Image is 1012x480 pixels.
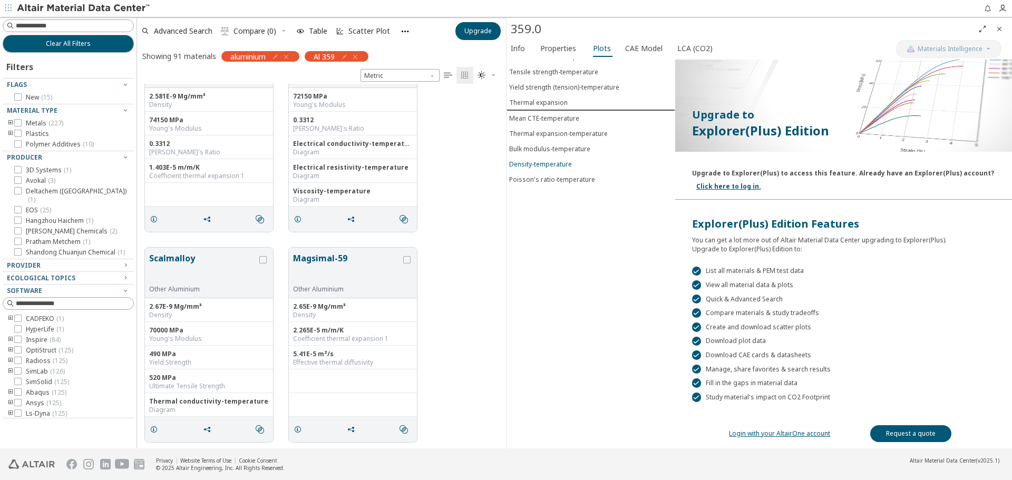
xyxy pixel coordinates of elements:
button: Close [991,21,1008,37]
a: Privacy [156,457,173,464]
span: 3D Systems [26,166,71,174]
div: Diagram [293,195,413,204]
img: Paywall-Plots-dark [675,17,1012,152]
button: Share [342,209,364,230]
div:  [692,280,702,290]
span: EOS [26,206,51,214]
div: Young's Modulus [149,124,269,133]
span: Table [309,27,327,35]
span: Producer [7,153,42,162]
div: Electrical conductivity-temperature [293,140,413,148]
div: (v2025.1) [910,457,999,464]
i: toogle group [7,336,14,344]
button: Details [289,209,311,230]
div:  [692,322,702,332]
div: Other Aluminium [149,285,257,293]
i: toogle group [7,357,14,365]
div: [PERSON_NAME]'s Ratio [293,124,413,133]
span: Upgrade [464,27,492,35]
div: Manage, share favorites & search results [692,365,995,374]
button: Share [198,209,220,230]
div: Unit System [361,69,440,82]
span: ( 1 ) [56,314,64,323]
span: Metals [26,119,63,128]
i:  [400,215,408,223]
span: Advanced Search [154,27,212,35]
div: Density [293,311,413,319]
button: Details [289,419,311,440]
button: Similar search [251,209,273,230]
i: toogle group [7,367,14,376]
span: Avokal [26,177,55,185]
button: Poisson's ratio-temperature [507,172,675,187]
span: ( 25 ) [40,205,51,214]
button: Producer [3,151,134,164]
button: Software [3,285,134,297]
button: Similar search [251,419,273,440]
div: Diagram [149,406,269,414]
div: You can get a lot more out of Altair Material Data Center upgrading to Explorer(Plus). Upgrade to... [692,231,995,253]
button: Bulk modulus-temperature [507,141,675,156]
span: ( 10 ) [83,140,94,149]
span: ( 1 ) [28,195,35,204]
span: ( 1 ) [56,325,64,334]
div: Yield Strength [149,358,269,367]
div: Coefficient thermal expansion 1 [293,335,413,343]
button: Density-temperature [507,156,675,172]
span: Abaqus [26,388,66,397]
span: LCA (CO2) [677,40,713,57]
span: Plots [593,40,611,57]
div: Mean CTE-temperature [509,114,579,123]
a: Click here to log in. [696,182,761,191]
button: Similar search [395,419,417,440]
div:  [692,393,702,402]
div: 0.3312 [149,140,269,148]
div: Ultimate Tensile Strength [149,382,269,390]
button: Tile View [456,67,473,84]
div: Fill in the gaps in material data [692,378,995,388]
span: ( 1 ) [83,237,90,246]
button: Table View [440,67,456,84]
i: toogle group [7,346,14,355]
span: ( 125 ) [59,346,73,355]
span: Materials Intelligence [918,45,982,53]
div: 72150 MPa [293,92,413,101]
span: Shandong Chuanjun Chemical [26,248,125,257]
i: toogle group [7,388,14,397]
button: AI CopilotMaterials Intelligence [896,40,1001,58]
span: Radioss [26,357,67,365]
div: Download plot data [692,337,995,346]
div: Yield strength (tension)-temperature [509,83,619,92]
span: OptiStruct [26,346,73,355]
i:  [478,71,486,80]
div: Thermal conductivity-temperature [149,397,269,406]
span: ( 15 ) [41,93,52,102]
span: Al 359 [314,52,335,61]
div: Explorer(Plus) Edition Features [692,217,995,231]
img: Altair Engineering [8,459,55,469]
div: 2.67E-9 Mg/mm³ [149,302,269,311]
div: Thermal expansion [509,98,568,107]
span: SimSolid [26,378,69,386]
button: Provider [3,259,134,272]
i:  [444,71,452,80]
span: ( 1 ) [86,216,93,225]
div: Density [149,101,269,109]
button: Ecological Topics [3,272,134,285]
i:  [461,71,469,80]
div: Create and download scatter plots [692,322,995,332]
div: Diagram [293,148,413,156]
button: Tensile strength-temperature [507,64,675,80]
a: Cookie Consent [239,457,277,464]
div: 1.403E-5 m/m/K [149,163,269,172]
i: toogle group [7,409,14,418]
div: 2.265E-5 m/m/K [293,326,413,335]
span: Compare (0) [233,27,276,35]
div: Filters [3,53,38,78]
a: Login with your AltairOne account [729,429,830,438]
span: [PERSON_NAME] Chemicals [26,227,117,236]
i:  [256,215,264,223]
button: Details [145,209,167,230]
div: Compare materials & study tradeoffs [692,308,995,318]
div: 74150 MPa [149,116,269,124]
